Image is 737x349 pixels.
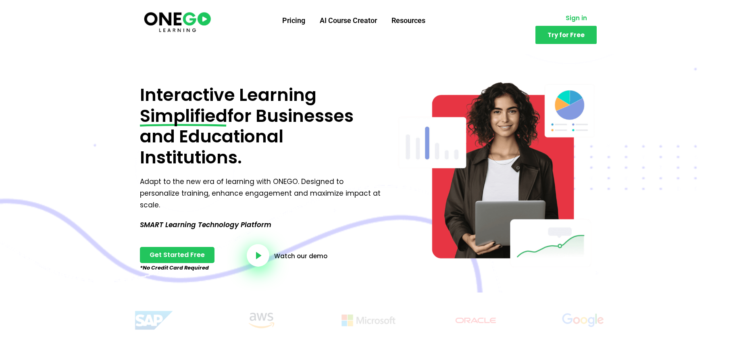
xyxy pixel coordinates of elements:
[140,176,384,211] p: Adapt to the new era of learning with ONEGO. Designed to personalize training, enhance engagement...
[274,253,327,259] a: Watch our demo
[325,309,412,332] img: Title
[384,10,433,31] a: Resources
[140,104,354,169] span: for Businesses and Educational Institutions.
[566,15,587,21] span: Sign in
[535,26,597,44] a: Try for Free
[548,32,585,38] span: Try for Free
[539,309,627,332] img: Title
[150,252,205,258] span: Get Started Free
[140,106,227,127] span: Simplified
[432,309,519,332] img: Title
[140,247,214,263] a: Get Started Free
[556,10,597,26] a: Sign in
[312,10,384,31] a: AI Course Creator
[110,309,198,332] img: Title
[140,83,316,107] span: Interactive Learning
[247,244,269,267] a: video-button
[218,309,305,332] img: Title
[275,10,312,31] a: Pricing
[140,264,209,272] em: *No Credit Card Required
[140,219,384,231] p: SMART Learning Technology Platform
